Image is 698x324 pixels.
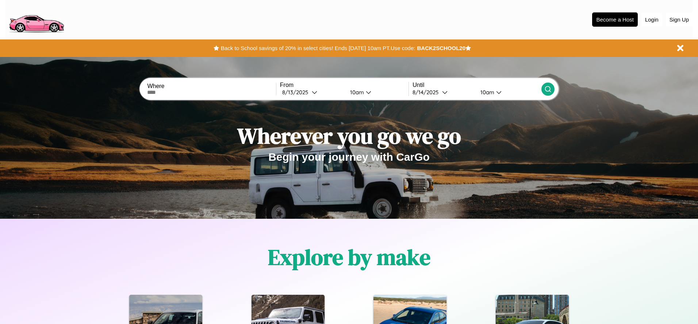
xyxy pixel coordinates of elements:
button: Sign Up [666,13,693,26]
button: 8/13/2025 [280,88,344,96]
button: Become a Host [592,12,638,27]
button: 10am [475,88,541,96]
div: 8 / 13 / 2025 [282,89,312,96]
label: Until [413,82,541,88]
div: 8 / 14 / 2025 [413,89,442,96]
h1: Explore by make [268,242,430,272]
button: 10am [344,88,409,96]
div: 10am [346,89,366,96]
button: Login [641,13,662,26]
label: Where [147,83,276,89]
img: logo [5,4,67,34]
b: BACK2SCHOOL20 [417,45,465,51]
div: 10am [477,89,496,96]
button: Back to School savings of 20% in select cities! Ends [DATE] 10am PT.Use code: [219,43,417,53]
label: From [280,82,409,88]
